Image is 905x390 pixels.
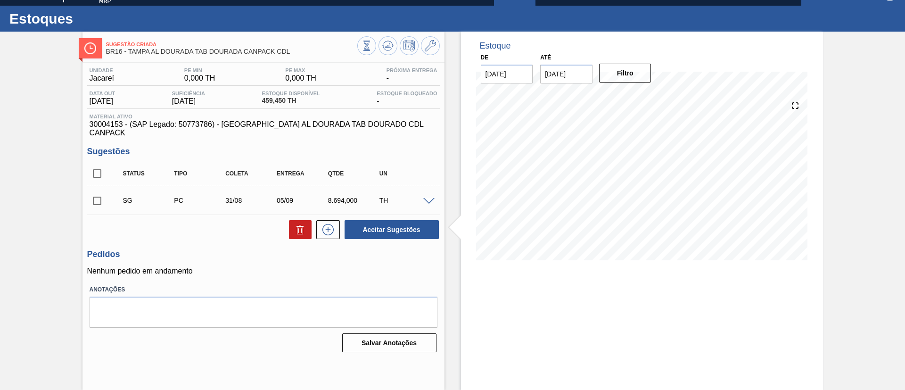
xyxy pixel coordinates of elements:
[90,67,114,73] span: Unidade
[90,114,437,119] span: Material ativo
[87,249,440,259] h3: Pedidos
[540,54,551,61] label: Até
[106,41,357,47] span: Sugestão Criada
[378,36,397,55] button: Atualizar Gráfico
[172,91,205,96] span: Suficiência
[421,36,440,55] button: Ir ao Master Data / Geral
[274,170,331,177] div: Entrega
[285,67,316,73] span: PE MAX
[87,267,440,275] p: Nenhum pedido em andamento
[377,197,434,204] div: TH
[377,170,434,177] div: UN
[357,36,376,55] button: Visão Geral dos Estoques
[262,91,320,96] span: Estoque Disponível
[87,147,440,157] h3: Sugestões
[172,197,229,204] div: Pedido de Compra
[285,74,316,83] span: 0,000 TH
[340,219,440,240] div: Aceitar Sugestões
[90,74,114,83] span: Jacareí
[326,170,383,177] div: Qtde
[312,220,340,239] div: Nova sugestão
[90,91,115,96] span: Data out
[400,36,419,55] button: Programar Estoque
[262,97,320,104] span: 459,450 TH
[540,65,592,83] input: dd/mm/yyyy
[274,197,331,204] div: 05/09/2025
[374,91,439,106] div: -
[121,197,178,204] div: Sugestão Criada
[480,41,511,51] div: Estoque
[172,97,205,106] span: [DATE]
[387,67,437,73] span: Próxima Entrega
[481,54,489,61] label: De
[223,197,280,204] div: 31/08/2025
[599,64,651,83] button: Filtro
[90,120,437,137] span: 30004153 - (SAP Legado: 50773786) - [GEOGRAPHIC_DATA] AL DOURADA TAB DOURADO CDL CANPACK
[184,74,215,83] span: 0,000 TH
[481,65,533,83] input: dd/mm/yyyy
[84,42,96,54] img: Ícone
[284,220,312,239] div: Excluir Sugestões
[172,170,229,177] div: Tipo
[342,333,436,352] button: Salvar Anotações
[223,170,280,177] div: Coleta
[90,97,115,106] span: [DATE]
[106,48,357,55] span: BR16 - TAMPA AL DOURADA TAB DOURADA CANPACK CDL
[377,91,437,96] span: Estoque Bloqueado
[184,67,215,73] span: PE MIN
[90,283,437,297] label: Anotações
[9,13,177,24] h1: Estoques
[121,170,178,177] div: Status
[326,197,383,204] div: 8.694,000
[345,220,439,239] button: Aceitar Sugestões
[384,67,440,83] div: -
